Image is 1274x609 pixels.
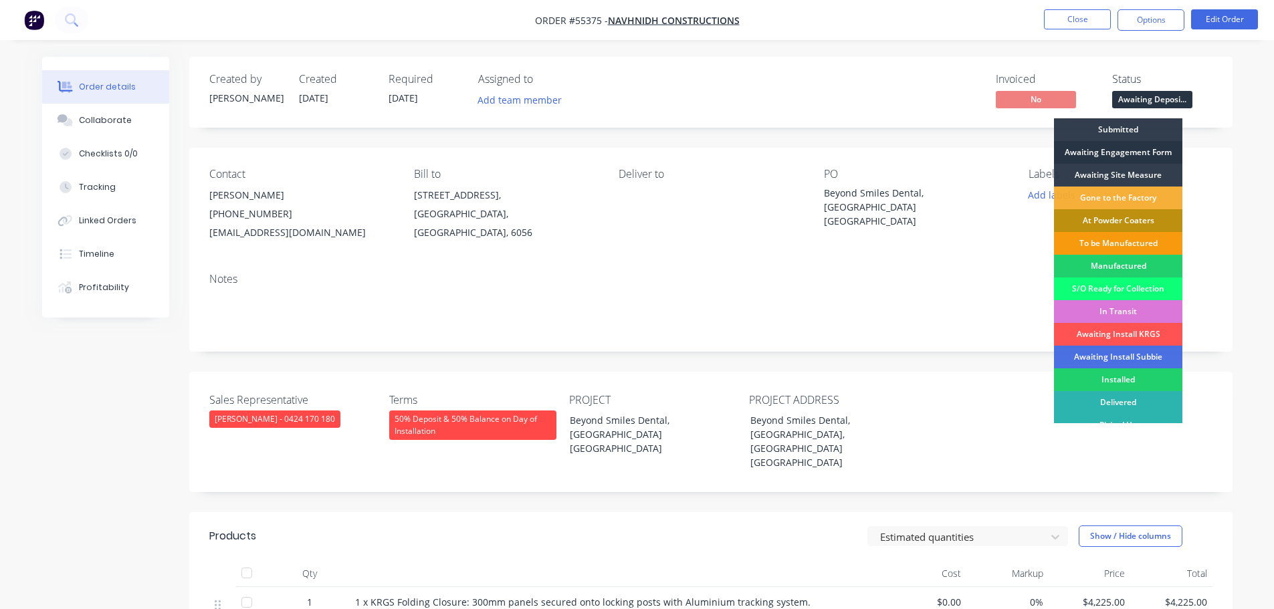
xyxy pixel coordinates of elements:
div: Gone to the Factory [1054,187,1182,209]
div: Picked Up [1054,414,1182,437]
button: Order details [42,70,169,104]
div: Status [1112,73,1212,86]
div: [PHONE_NUMBER] [209,205,393,223]
button: Collaborate [42,104,169,137]
button: Add team member [470,91,568,109]
div: Delivered [1054,391,1182,414]
div: [STREET_ADDRESS], [414,186,597,205]
div: Labels [1029,168,1212,180]
button: Add labels [1021,186,1083,204]
div: Contact [209,168,393,180]
div: Awaiting Engagement Form [1054,141,1182,164]
div: Products [209,528,256,544]
div: Total [1130,560,1212,587]
div: Checklists 0/0 [79,148,138,160]
div: Created by [209,73,283,86]
div: Manufactured [1054,255,1182,277]
div: [PERSON_NAME][PHONE_NUMBER][EMAIL_ADDRESS][DOMAIN_NAME] [209,186,393,242]
a: Navhnidh Constructions [608,14,740,27]
div: Beyond Smiles Dental, [GEOGRAPHIC_DATA] [GEOGRAPHIC_DATA] [559,410,726,458]
div: Markup [966,560,1049,587]
div: Invoiced [996,73,1096,86]
div: Awaiting Install Subbie [1054,346,1182,368]
div: To be Manufactured [1054,232,1182,255]
span: 0% [972,595,1043,609]
div: [GEOGRAPHIC_DATA], [GEOGRAPHIC_DATA], 6056 [414,205,597,242]
div: Beyond Smiles Dental, [GEOGRAPHIC_DATA], [GEOGRAPHIC_DATA] [GEOGRAPHIC_DATA] [740,410,907,472]
button: Close [1044,9,1111,29]
div: [PERSON_NAME] - 0424 170 180 [209,410,340,428]
button: Add team member [478,91,569,109]
div: Awaiting Install KRGS [1054,323,1182,346]
button: Timeline [42,237,169,271]
span: Awaiting Deposi... [1112,91,1192,108]
div: Beyond Smiles Dental, [GEOGRAPHIC_DATA] [GEOGRAPHIC_DATA] [824,186,991,228]
div: Qty [270,560,350,587]
button: Show / Hide columns [1079,525,1182,547]
div: Submitted [1054,118,1182,141]
button: Tracking [42,170,169,204]
span: $0.00 [890,595,962,609]
label: Sales Representative [209,392,377,408]
div: Order details [79,81,136,93]
label: PROJECT ADDRESS [749,392,916,408]
div: S/O Ready for Collection [1054,277,1182,300]
img: Factory [24,10,44,30]
span: 1 x KRGS Folding Closure: 300mm panels secured onto locking posts with Aluminium tracking system. [355,596,811,608]
button: Options [1118,9,1184,31]
div: Deliver to [619,168,802,180]
div: Profitability [79,281,129,293]
div: [EMAIL_ADDRESS][DOMAIN_NAME] [209,223,393,242]
div: [PERSON_NAME] [209,186,393,205]
div: Awaiting Site Measure [1054,164,1182,187]
button: Awaiting Deposi... [1112,91,1192,111]
span: [DATE] [389,92,418,104]
span: $4,225.00 [1136,595,1207,609]
span: 1 [307,595,312,609]
div: [STREET_ADDRESS],[GEOGRAPHIC_DATA], [GEOGRAPHIC_DATA], 6056 [414,186,597,242]
div: In Transit [1054,300,1182,323]
div: Assigned to [478,73,612,86]
div: Tracking [79,181,116,193]
div: At Powder Coaters [1054,209,1182,232]
div: [PERSON_NAME] [209,91,283,105]
button: Checklists 0/0 [42,137,169,170]
span: $4,225.00 [1054,595,1126,609]
label: PROJECT [569,392,736,408]
div: Installed [1054,368,1182,391]
div: Timeline [79,248,114,260]
span: [DATE] [299,92,328,104]
button: Edit Order [1191,9,1258,29]
label: Terms [389,392,556,408]
div: Collaborate [79,114,132,126]
div: Bill to [414,168,597,180]
div: 50% Deposit & 50% Balance on Day of Installation [389,410,556,440]
div: PO [824,168,1007,180]
div: Required [389,73,462,86]
button: Linked Orders [42,204,169,237]
div: Cost [885,560,967,587]
div: Price [1049,560,1131,587]
span: No [996,91,1076,108]
span: Order #55375 - [535,14,608,27]
div: Linked Orders [79,215,136,227]
div: Created [299,73,373,86]
div: Notes [209,273,1212,285]
button: Profitability [42,271,169,304]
